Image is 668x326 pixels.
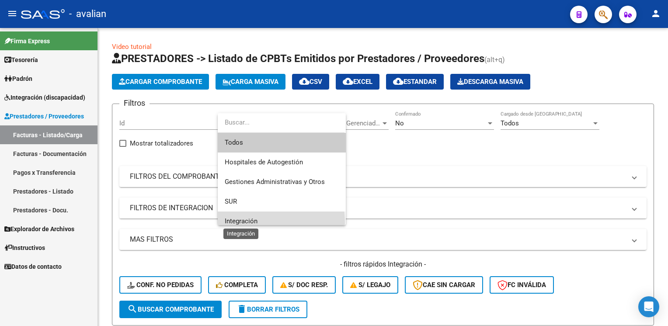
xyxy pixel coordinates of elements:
span: Integración [225,217,257,225]
input: dropdown search [218,113,344,132]
div: Open Intercom Messenger [638,296,659,317]
span: SUR [225,198,237,205]
span: Gestiones Administrativas y Otros [225,178,325,186]
span: Todos [225,133,339,153]
span: Hospitales de Autogestión [225,158,303,166]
